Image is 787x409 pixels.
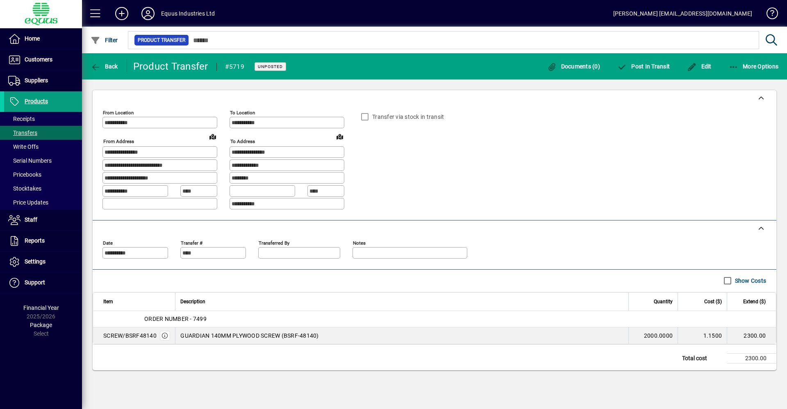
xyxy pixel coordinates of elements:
[181,240,202,245] mat-label: Transfer #
[25,279,45,286] span: Support
[25,237,45,244] span: Reports
[89,59,120,74] button: Back
[687,63,712,70] span: Edit
[135,6,161,21] button: Profile
[25,258,45,265] span: Settings
[4,112,82,126] a: Receipts
[333,130,346,143] a: View on map
[25,98,48,105] span: Products
[8,130,37,136] span: Transfers
[91,63,118,70] span: Back
[615,59,672,74] button: Post In Transit
[206,130,219,143] a: View on map
[727,59,781,74] button: More Options
[259,240,289,245] mat-label: Transferred by
[545,59,602,74] button: Documents (0)
[8,116,35,122] span: Receipts
[103,297,113,306] span: Item
[547,63,600,70] span: Documents (0)
[180,297,205,306] span: Description
[103,332,157,340] div: SCREW/BSRF48140
[678,327,727,344] td: 1.1500
[103,240,113,245] mat-label: Date
[4,168,82,182] a: Pricebooks
[4,252,82,272] a: Settings
[727,353,776,363] td: 2300.00
[30,322,52,328] span: Package
[4,140,82,154] a: Write Offs
[4,126,82,140] a: Transfers
[138,36,185,44] span: Product Transfer
[4,195,82,209] a: Price Updates
[93,315,776,323] div: ORDER NUMBER - 7499
[4,231,82,251] a: Reports
[727,327,776,344] td: 2300.00
[89,33,120,48] button: Filter
[180,332,318,340] span: GUARDIAN 140MM PLYWOOD SCREW (BSRF-48140)
[8,157,52,164] span: Serial Numbers
[4,154,82,168] a: Serial Numbers
[25,35,40,42] span: Home
[91,37,118,43] span: Filter
[760,2,777,28] a: Knowledge Base
[654,297,673,306] span: Quantity
[161,7,215,20] div: Equus Industries Ltd
[8,171,41,178] span: Pricebooks
[743,297,766,306] span: Extend ($)
[4,29,82,49] a: Home
[258,64,283,69] span: Unposted
[103,110,134,116] mat-label: From location
[729,63,779,70] span: More Options
[733,277,767,285] label: Show Costs
[82,59,127,74] app-page-header-button: Back
[230,110,255,116] mat-label: To location
[353,240,366,245] mat-label: Notes
[628,327,678,344] td: 2000.0000
[4,210,82,230] a: Staff
[25,77,48,84] span: Suppliers
[23,304,59,311] span: Financial Year
[25,56,52,63] span: Customers
[225,60,244,73] div: #5719
[4,182,82,195] a: Stocktakes
[8,199,48,206] span: Price Updates
[613,7,752,20] div: [PERSON_NAME] [EMAIL_ADDRESS][DOMAIN_NAME]
[4,273,82,293] a: Support
[685,59,714,74] button: Edit
[109,6,135,21] button: Add
[25,216,37,223] span: Staff
[678,353,727,363] td: Total cost
[8,185,41,192] span: Stocktakes
[4,70,82,91] a: Suppliers
[704,297,722,306] span: Cost ($)
[4,50,82,70] a: Customers
[133,60,208,73] div: Product Transfer
[8,143,39,150] span: Write Offs
[617,63,670,70] span: Post In Transit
